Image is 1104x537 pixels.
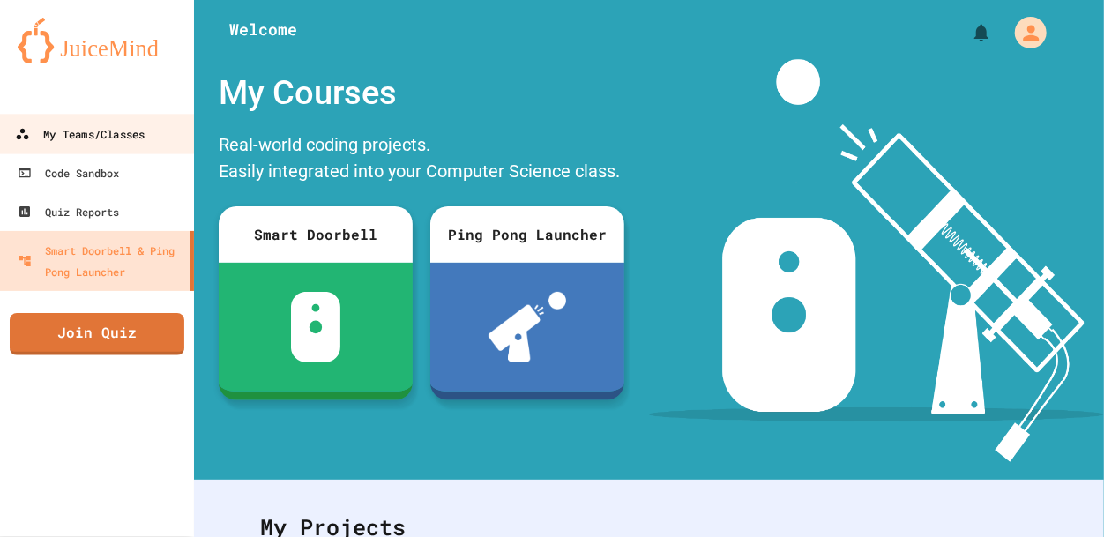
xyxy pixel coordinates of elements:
[210,59,633,127] div: My Courses
[18,201,119,222] div: Quiz Reports
[219,206,413,263] div: Smart Doorbell
[291,292,341,362] img: sdb-white.svg
[18,240,183,282] div: Smart Doorbell & Ping Pong Launcher
[996,12,1051,53] div: My Account
[938,18,996,48] div: My Notifications
[649,59,1104,462] img: banner-image-my-projects.png
[18,162,119,183] div: Code Sandbox
[10,313,184,355] a: Join Quiz
[18,18,176,63] img: logo-orange.svg
[430,206,624,263] div: Ping Pong Launcher
[15,123,145,145] div: My Teams/Classes
[210,127,633,193] div: Real-world coding projects. Easily integrated into your Computer Science class.
[489,292,567,362] img: ppl-with-ball.png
